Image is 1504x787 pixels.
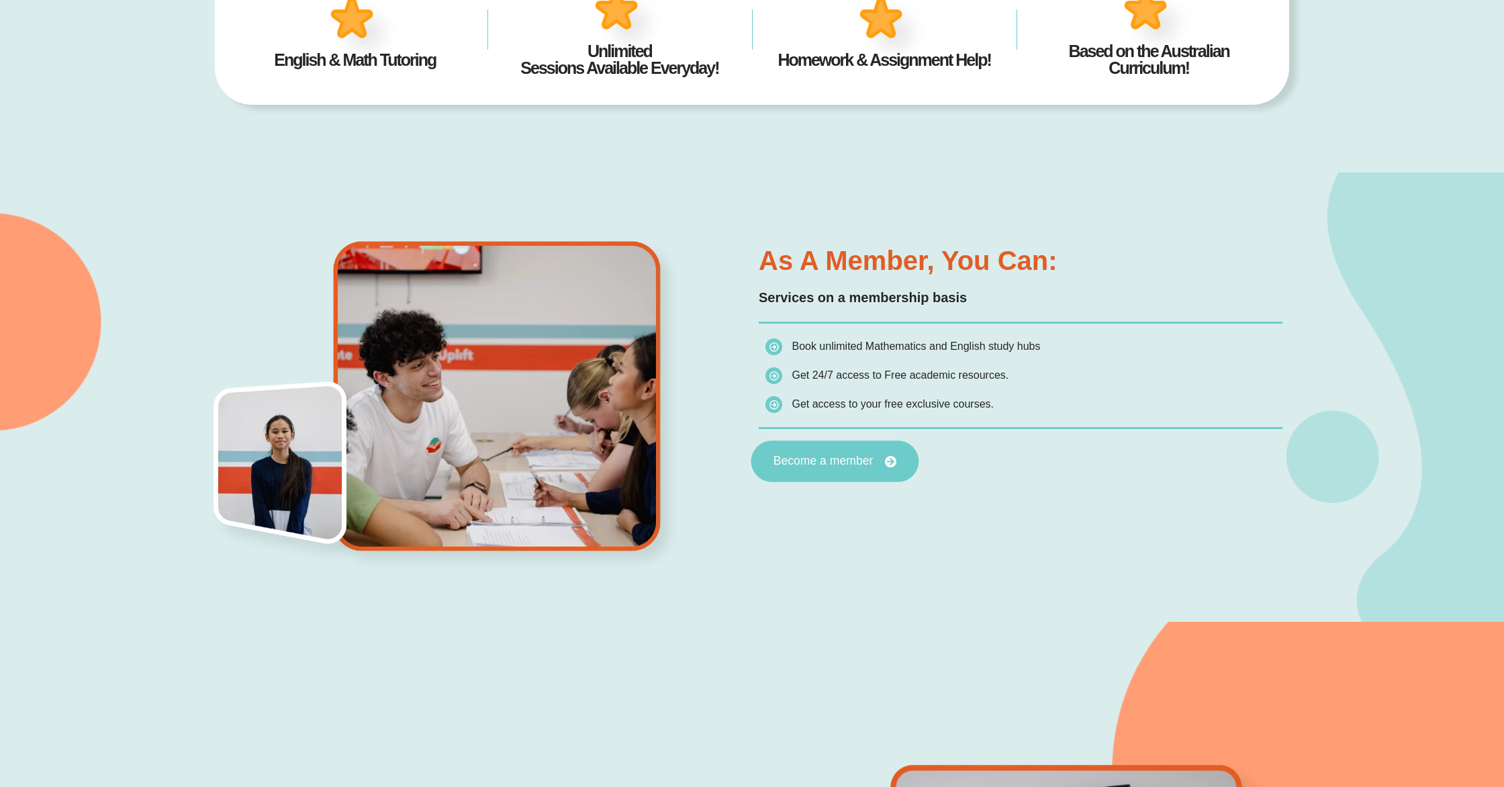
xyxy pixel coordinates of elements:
[773,455,874,467] span: Become a member
[792,398,994,410] span: Get access to your free exclusive courses.
[759,247,1282,274] h3: As a member, you can:
[508,43,732,77] h4: Unlimited Sessions Available Everyday!
[792,340,1040,352] span: Book unlimited Mathematics and English study hubs
[1037,43,1261,77] h4: Based on the Australian Curriculum!
[772,52,996,68] h4: Homework & Assignment Help!
[1274,635,1504,787] iframe: Chat Widget
[765,367,782,384] img: icon-list.png
[759,287,1282,308] p: Services on a membership basis
[765,396,782,413] img: icon-list.png
[243,52,467,68] h4: English & Math Tutoring
[765,338,782,355] img: icon-list.png
[792,369,1008,381] span: Get 24/7 access to Free academic resources.
[751,441,919,482] a: Become a member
